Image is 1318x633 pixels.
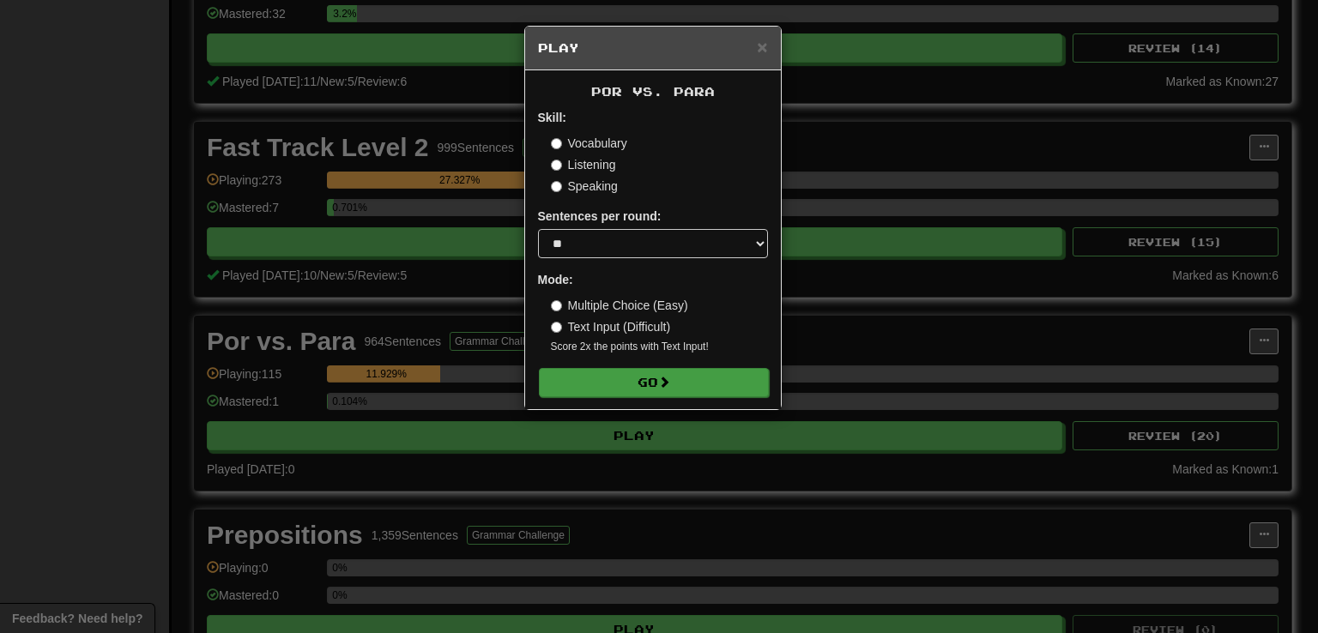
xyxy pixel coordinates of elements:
strong: Mode: [538,273,573,286]
input: Multiple Choice (Easy) [551,300,562,311]
label: Multiple Choice (Easy) [551,297,688,314]
input: Speaking [551,181,562,192]
small: Score 2x the points with Text Input ! [551,340,768,354]
button: Go [539,368,769,397]
label: Vocabulary [551,135,627,152]
span: Por vs. Para [591,84,715,99]
input: Listening [551,160,562,171]
label: Text Input (Difficult) [551,318,671,335]
button: Close [757,38,767,56]
label: Speaking [551,178,618,195]
span: × [757,37,767,57]
input: Text Input (Difficult) [551,322,562,333]
input: Vocabulary [551,138,562,149]
label: Listening [551,156,616,173]
h5: Play [538,39,768,57]
label: Sentences per round: [538,208,662,225]
strong: Skill: [538,111,566,124]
